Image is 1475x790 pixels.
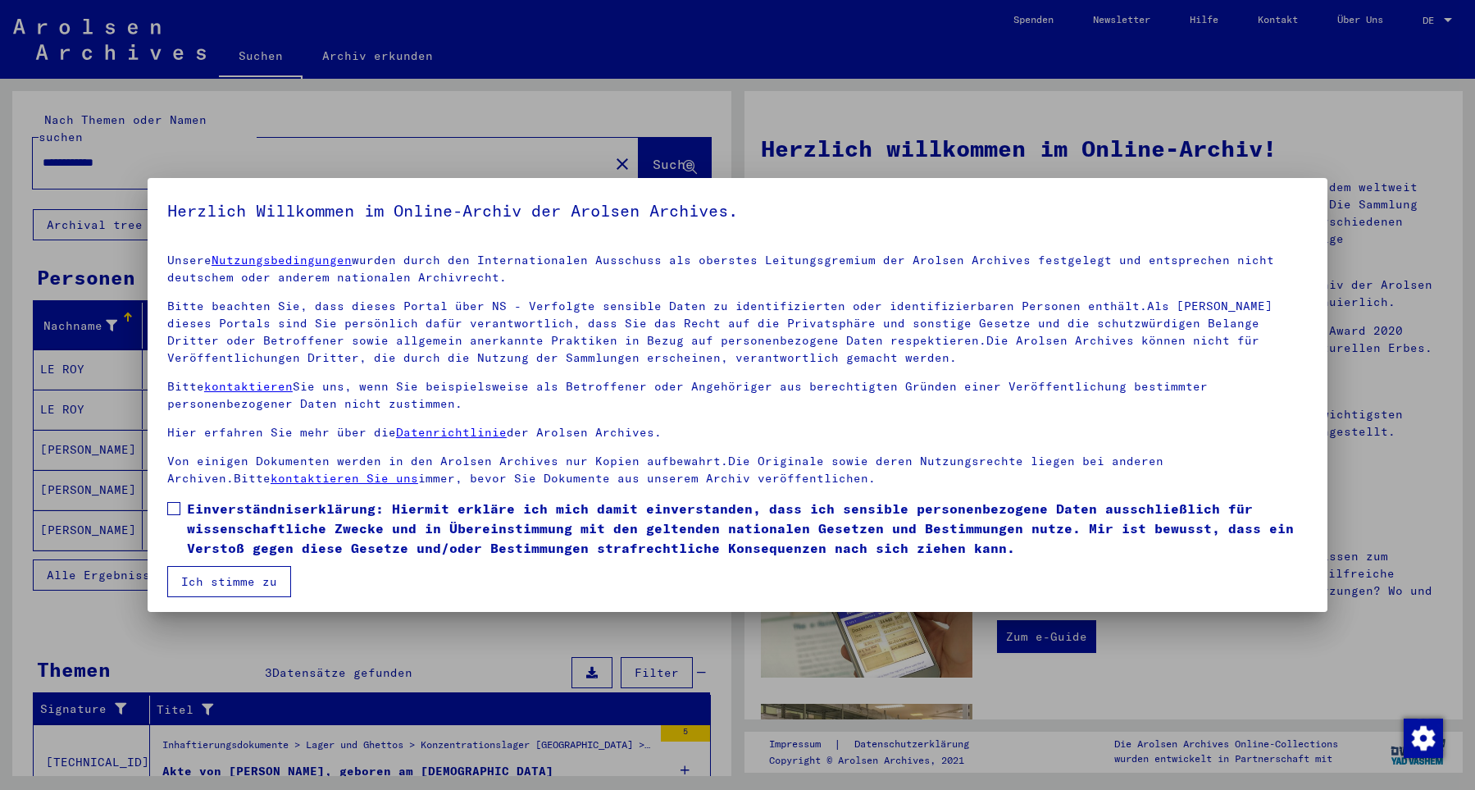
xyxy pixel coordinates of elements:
a: kontaktieren [204,379,293,394]
a: Nutzungsbedingungen [212,253,352,267]
a: kontaktieren Sie uns [271,471,418,486]
button: Ich stimme zu [167,566,291,597]
span: Einverständniserklärung: Hiermit erkläre ich mich damit einverstanden, dass ich sensible personen... [187,499,1308,558]
h5: Herzlich Willkommen im Online-Archiv der Arolsen Archives. [167,198,1308,224]
p: Von einigen Dokumenten werden in den Arolsen Archives nur Kopien aufbewahrt.Die Originale sowie d... [167,453,1308,487]
p: Unsere wurden durch den Internationalen Ausschuss als oberstes Leitungsgremium der Arolsen Archiv... [167,252,1308,286]
img: Zustimmung ändern [1404,719,1443,758]
p: Hier erfahren Sie mehr über die der Arolsen Archives. [167,424,1308,441]
div: Zustimmung ändern [1403,718,1442,757]
p: Bitte beachten Sie, dass dieses Portal über NS - Verfolgte sensible Daten zu identifizierten oder... [167,298,1308,367]
p: Bitte Sie uns, wenn Sie beispielsweise als Betroffener oder Angehöriger aus berechtigten Gründen ... [167,378,1308,413]
a: Datenrichtlinie [396,425,507,440]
